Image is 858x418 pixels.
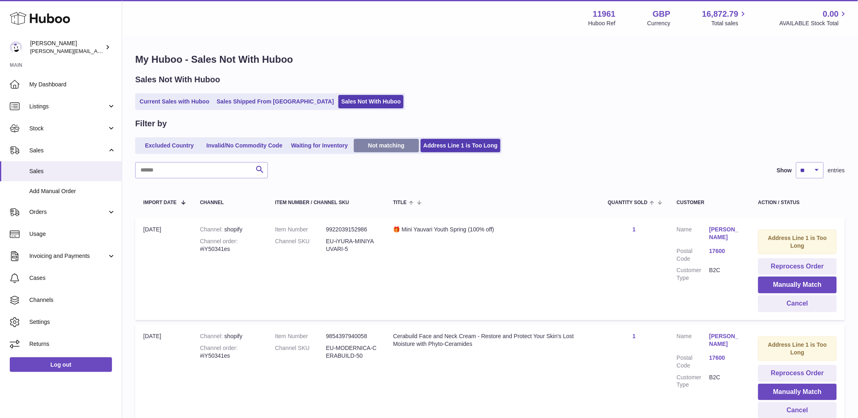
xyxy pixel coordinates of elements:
div: Action / Status [758,200,837,205]
button: Cancel [758,295,837,312]
span: Quantity Sold [608,200,648,205]
div: Customer [677,200,742,205]
span: Orders [29,208,107,216]
span: [PERSON_NAME][EMAIL_ADDRESS][DOMAIN_NAME] [30,48,163,54]
strong: Address Line 1 is Too Long [768,341,827,356]
h1: My Huboo - Sales Not With Huboo [135,53,845,66]
dt: Name [677,332,709,350]
span: entries [828,167,845,174]
a: Sales Not With Huboo [338,95,404,108]
a: 17600 [709,247,742,255]
a: [PERSON_NAME] [709,332,742,348]
strong: GBP [653,9,670,20]
dt: Customer Type [677,266,709,282]
dt: Item Number [275,332,326,340]
dd: B2C [709,266,742,282]
div: Cerabuild Face and Neck Cream - Restore and Protect Your Skin's Lost Moisture with Phyto-Ceramides [393,332,592,348]
dt: Channel SKU [275,344,326,360]
a: Current Sales with Huboo [137,95,212,108]
a: 1 [632,333,636,339]
a: Log out [10,357,112,372]
strong: Channel [200,226,224,233]
span: Stock [29,125,107,132]
div: shopify [200,226,259,233]
a: 0.00 AVAILABLE Stock Total [779,9,848,27]
span: Returns [29,340,116,348]
td: [DATE] [135,218,192,320]
button: Manually Match [758,277,837,293]
span: Settings [29,318,116,326]
dt: Item Number [275,226,326,233]
strong: 11961 [593,9,616,20]
span: AVAILABLE Stock Total [779,20,848,27]
dd: EU-MODERNICA-CERABUILD-50 [326,344,377,360]
span: Channels [29,296,116,304]
strong: Channel [200,333,224,339]
a: 16,872.79 Total sales [702,9,748,27]
dt: Customer Type [677,374,709,389]
span: 16,872.79 [702,9,738,20]
div: #iY50341es [200,344,259,360]
span: Import date [143,200,177,205]
dd: EU-iYURA-MINIYAUVARI-5 [326,238,377,253]
strong: Channel order [200,345,238,351]
div: Huboo Ref [588,20,616,27]
span: Cases [29,274,116,282]
span: My Dashboard [29,81,116,88]
label: Show [777,167,792,174]
img: raghav@transformative.in [10,41,22,53]
dd: B2C [709,374,742,389]
button: Reprocess Order [758,365,837,382]
span: Sales [29,167,116,175]
a: Sales Shipped From [GEOGRAPHIC_DATA] [214,95,337,108]
div: Currency [647,20,671,27]
div: #iY50341es [200,238,259,253]
a: Excluded Country [137,139,202,152]
dt: Postal Code [677,354,709,370]
a: Not matching [354,139,419,152]
span: Total sales [711,20,748,27]
span: Invoicing and Payments [29,252,107,260]
div: Channel [200,200,259,205]
a: 1 [632,226,636,233]
span: Sales [29,147,107,154]
span: Listings [29,103,107,110]
a: 17600 [709,354,742,362]
dt: Channel SKU [275,238,326,253]
a: Address Line 1 is Too Long [421,139,501,152]
dt: Postal Code [677,247,709,263]
h2: Filter by [135,118,167,129]
span: 0.00 [823,9,839,20]
dt: Name [677,226,709,243]
div: Item Number / Channel SKU [275,200,377,205]
div: [PERSON_NAME] [30,40,103,55]
button: Manually Match [758,384,837,400]
div: shopify [200,332,259,340]
span: Add Manual Order [29,187,116,195]
span: Title [393,200,407,205]
button: Reprocess Order [758,258,837,275]
a: Waiting for Inventory [287,139,352,152]
div: 🎁 Mini Yauvari Youth Spring (100% off) [393,226,592,233]
dd: 9854397940058 [326,332,377,340]
strong: Address Line 1 is Too Long [768,235,827,249]
a: Invalid/No Commodity Code [204,139,285,152]
span: Usage [29,230,116,238]
h2: Sales Not With Huboo [135,74,220,85]
strong: Channel order [200,238,238,244]
dd: 9922039152986 [326,226,377,233]
a: [PERSON_NAME] [709,226,742,241]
